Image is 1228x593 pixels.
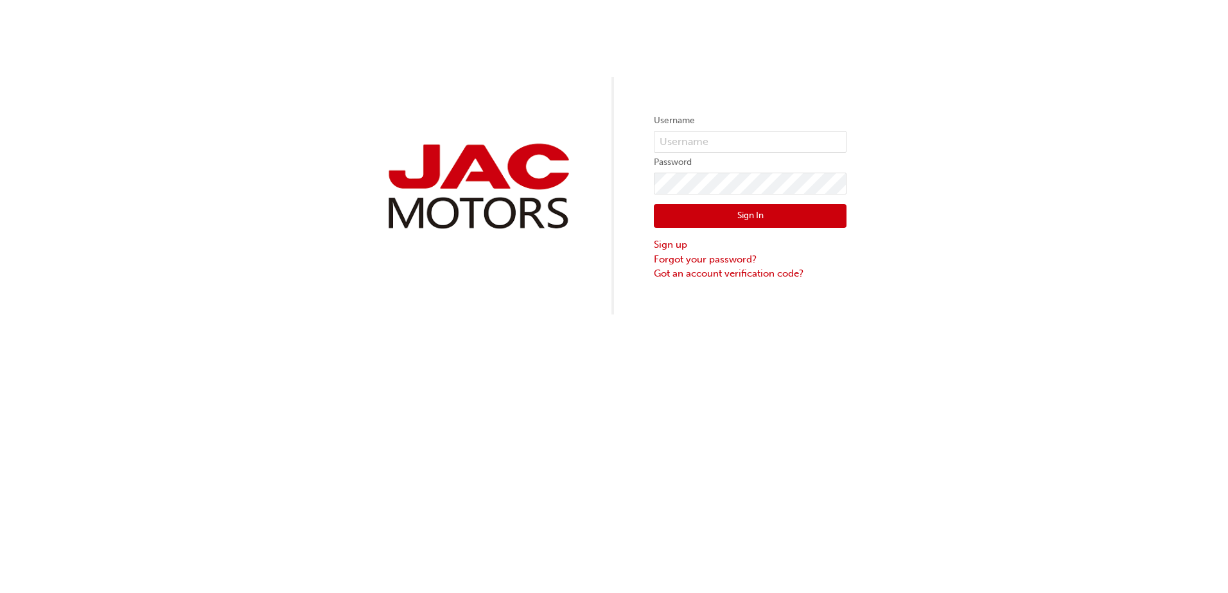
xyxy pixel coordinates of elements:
input: Username [654,131,846,153]
img: jac-portal [382,139,574,234]
a: Got an account verification code? [654,266,846,281]
a: Sign up [654,237,846,252]
button: Sign In [654,204,846,228]
label: Password [654,155,846,170]
a: Forgot your password? [654,252,846,267]
label: Username [654,113,846,128]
